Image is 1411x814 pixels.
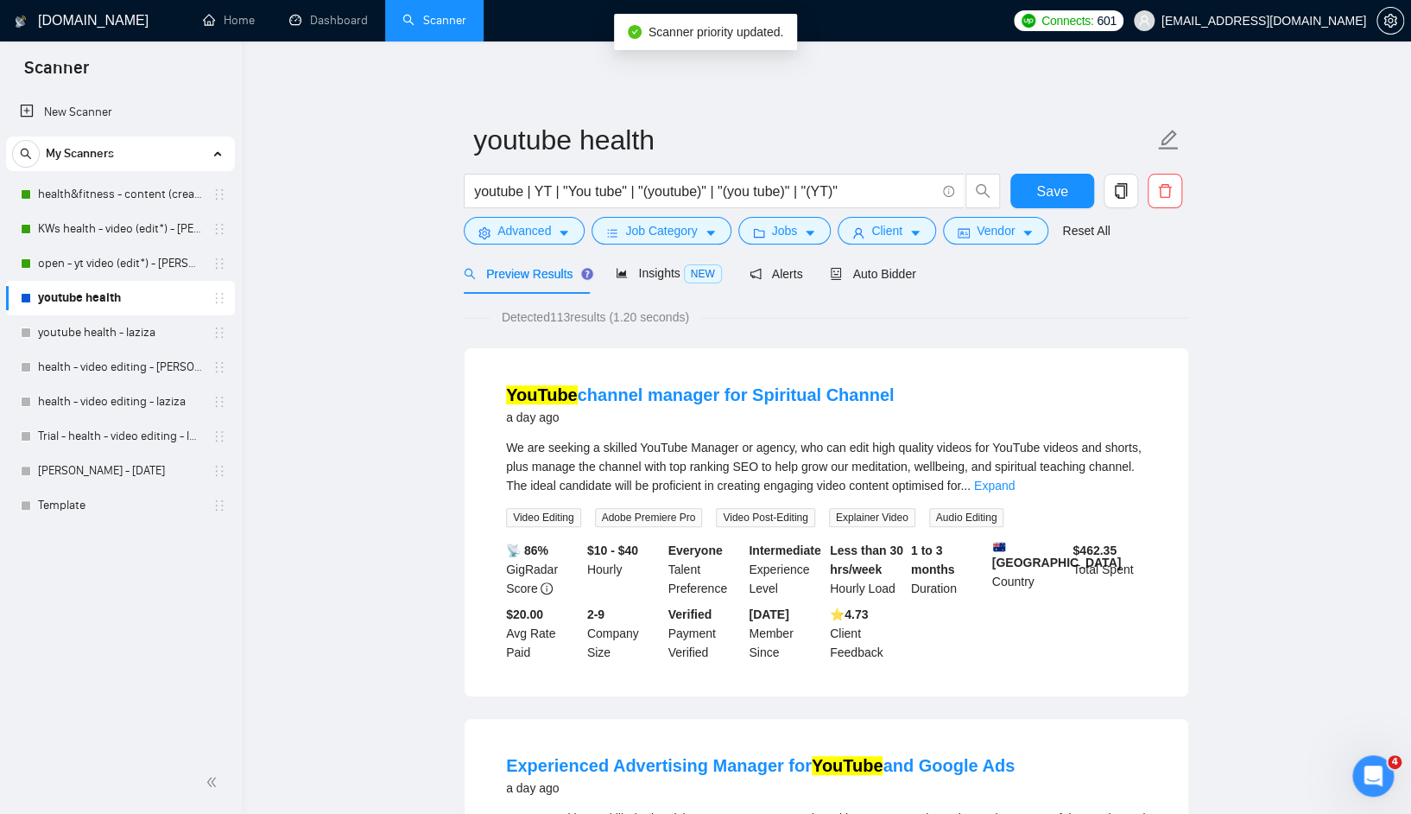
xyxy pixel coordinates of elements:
[38,488,202,523] a: Template
[506,385,578,404] mark: YouTube
[203,13,255,28] a: homeHome
[738,217,832,245] button: folderJobscaret-down
[473,118,1154,162] input: Scanner name...
[6,95,235,130] li: New Scanner
[812,756,883,775] mark: YouTube
[464,217,585,245] button: settingAdvancedcaret-down
[616,267,628,279] span: area-chart
[13,148,39,160] span: search
[10,55,103,92] span: Scanner
[852,226,864,239] span: user
[1072,544,1117,557] b: $ 462.35
[506,508,581,527] span: Video Editing
[595,508,703,527] span: Adobe Premiere Pro
[1138,15,1150,27] span: user
[826,541,908,598] div: Hourly Load
[993,541,1005,553] img: 🇦🇺
[989,541,1070,598] div: Country
[6,137,235,523] li: My Scanners
[749,607,788,621] b: [DATE]
[289,13,368,28] a: dashboardDashboard
[497,221,551,240] span: Advanced
[541,582,553,595] span: info-circle
[46,137,114,171] span: My Scanners
[20,95,221,130] a: New Scanner
[506,778,1015,798] div: a day ago
[38,281,202,315] a: youtube health
[830,267,915,281] span: Auto Bidder
[716,508,815,527] span: Video Post-Editing
[1022,14,1035,28] img: upwork-logo.png
[584,605,665,662] div: Company Size
[684,264,722,283] span: NEW
[474,181,935,202] input: Search Freelance Jobs...
[587,544,638,557] b: $10 - $40
[212,499,226,512] span: holder
[1157,129,1180,151] span: edit
[212,257,226,270] span: holder
[38,315,202,350] a: youtube health - laziza
[804,226,816,239] span: caret-down
[753,226,765,239] span: folder
[1377,14,1403,28] span: setting
[464,267,588,281] span: Preview Results
[592,217,731,245] button: barsJob Categorycaret-down
[668,607,712,621] b: Verified
[1376,7,1404,35] button: setting
[628,25,642,39] span: check-circle
[12,140,40,168] button: search
[38,419,202,454] a: Trial - health - video editing - laziza
[1069,541,1150,598] div: Total Spent
[1097,11,1116,30] span: 601
[625,221,697,240] span: Job Category
[212,291,226,305] span: holder
[478,226,490,239] span: setting
[579,266,595,282] div: Tooltip anchor
[490,308,701,327] span: Detected 113 results (1.20 seconds)
[212,429,226,443] span: holder
[506,756,1015,775] a: Experienced Advertising Manager forYouTubeand Google Ads
[974,479,1015,493] a: Expand
[1062,221,1110,240] a: Reset All
[212,360,226,374] span: holder
[503,541,584,598] div: GigRadar Score
[966,183,999,199] span: search
[960,479,971,493] span: ...
[1376,14,1404,28] a: setting
[506,385,894,404] a: YouTubechannel manager for Spiritual Channel
[943,217,1048,245] button: idcardVendorcaret-down
[665,541,746,598] div: Talent Preference
[977,221,1015,240] span: Vendor
[749,544,820,557] b: Intermediate
[838,217,936,245] button: userClientcaret-down
[1148,183,1181,199] span: delete
[1388,755,1402,769] span: 4
[705,226,717,239] span: caret-down
[503,605,584,662] div: Avg Rate Paid
[38,454,202,488] a: [PERSON_NAME] - [DATE]
[212,188,226,201] span: holder
[750,268,762,280] span: notification
[212,222,226,236] span: holder
[665,605,746,662] div: Payment Verified
[38,246,202,281] a: open - yt video (edit*) - [PERSON_NAME]
[1148,174,1182,208] button: delete
[587,607,604,621] b: 2-9
[745,605,826,662] div: Member Since
[212,395,226,409] span: holder
[506,407,894,428] div: a day ago
[616,266,721,280] span: Insights
[506,441,1141,493] span: We are seeking a skilled YouTube Manager or agency, who can edit high quality videos for YouTube ...
[15,8,27,35] img: logo
[506,544,548,557] b: 📡 86%
[992,541,1122,569] b: [GEOGRAPHIC_DATA]
[668,544,723,557] b: Everyone
[402,13,466,28] a: searchScanner
[911,544,955,576] b: 1 to 3 months
[1041,11,1093,30] span: Connects:
[745,541,826,598] div: Experience Level
[1104,174,1138,208] button: copy
[38,212,202,246] a: KWs health - video (edit*) - [PERSON_NAME]
[212,326,226,340] span: holder
[506,438,1147,495] div: We are seeking a skilled YouTube Manager or agency, who can edit high quality videos for YouTube ...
